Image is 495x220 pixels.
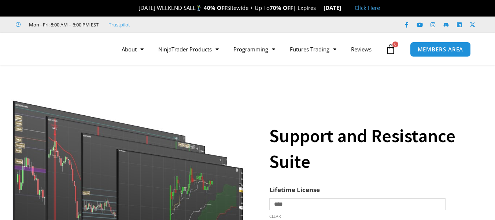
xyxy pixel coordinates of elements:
[269,123,477,174] h1: Support and Resistance Suite
[114,41,384,58] nav: Menu
[131,4,323,11] span: [DATE] WEEKEND SALE Sitewide + Up To | Expires
[151,41,226,58] a: NinjaTrader Products
[344,41,379,58] a: Reviews
[109,20,130,29] a: Trustpilot
[374,39,407,60] a: 0
[27,20,99,29] span: Mon - Fri: 8:00 AM – 6:00 PM EST
[355,4,380,11] a: Click Here
[418,47,463,52] span: MEMBERS AREA
[392,42,398,47] span: 0
[269,214,281,219] a: Clear options
[270,4,293,11] strong: 70% OFF
[269,185,320,194] label: Lifetime License
[324,4,347,11] strong: [DATE]
[282,41,344,58] a: Futures Trading
[316,5,322,11] img: ⌛
[204,4,227,11] strong: 40% OFF
[341,5,347,11] img: 🏭
[410,42,471,57] a: MEMBERS AREA
[133,5,138,11] img: 🎉
[20,36,99,62] img: LogoAI | Affordable Indicators – NinjaTrader
[226,41,282,58] a: Programming
[114,41,151,58] a: About
[196,5,202,11] img: 🏌️‍♂️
